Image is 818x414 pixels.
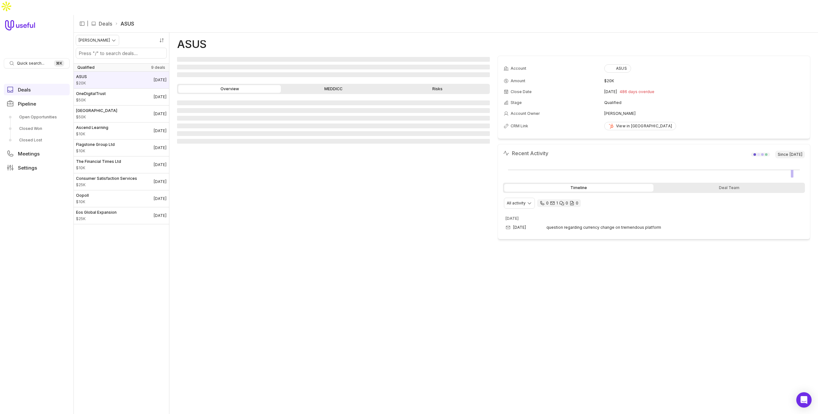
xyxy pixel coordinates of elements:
span: [GEOGRAPHIC_DATA] [76,108,117,113]
span: question regarding currency change on tremendous platform [546,225,661,230]
time: Deal Close Date [154,162,166,167]
span: Deals [18,87,31,92]
time: Deal Close Date [154,128,166,133]
a: View in [GEOGRAPHIC_DATA] [604,122,676,130]
span: Amount [76,165,121,171]
span: Quick search... [17,61,44,66]
div: ASUS [608,66,627,71]
time: [DATE] [513,225,526,230]
span: Amount [76,216,117,221]
span: ‌ [177,123,490,128]
a: The Financial Times Ltd$10K[DATE] [73,156,169,173]
button: ASUS [604,64,631,73]
span: Ascend Learning [76,125,108,130]
a: Overview [178,85,281,93]
span: Amount [76,148,115,154]
input: Search deals by name [76,48,166,58]
time: Deal Close Date [154,111,166,116]
span: Oopoll [76,193,89,198]
a: Consumer Satisfaction Services$25K[DATE] [73,173,169,190]
span: ‌ [177,57,490,62]
a: Settings [4,162,70,173]
span: Amount [76,81,87,86]
td: Qualified [604,98,804,108]
span: CRM Link [511,123,528,129]
span: ‌ [177,108,490,113]
a: Risks [386,85,489,93]
li: ASUS [115,20,134,28]
span: ‌ [177,100,490,105]
span: Since [775,151,805,158]
button: Collapse sidebar [77,19,87,28]
a: Eos Global Expansion$25K[DATE] [73,207,169,224]
span: ‌ [177,131,490,136]
time: Deal Close Date [154,213,166,218]
time: Deal Close Date [154,179,166,184]
time: [DATE] [604,89,617,94]
a: Open Opportunities [4,112,70,122]
a: Oopoll$10K[DATE] [73,190,169,207]
time: [DATE] [505,216,519,221]
span: | [87,20,89,28]
td: [PERSON_NAME] [604,108,804,119]
span: 486 days overdue [620,89,654,94]
a: Pipeline [4,98,70,109]
span: ‌ [177,139,490,144]
a: MEDDICC [282,85,385,93]
span: Amount [76,182,137,187]
span: Amount [76,98,106,103]
span: Amount [76,131,108,137]
span: Settings [18,165,37,170]
div: 0 calls and 1 email thread [537,199,581,207]
span: Amount [511,78,525,84]
a: Closed Lost [4,135,70,145]
a: ASUS$20K[DATE] [73,72,169,88]
span: Qualified [77,65,95,70]
a: [GEOGRAPHIC_DATA]$50K[DATE] [73,106,169,122]
time: Deal Close Date [154,145,166,150]
h2: Recent Activity [503,149,548,157]
span: ‌ [177,72,490,77]
a: Deals [4,84,70,95]
time: [DATE] [790,152,802,157]
div: Timeline [504,184,653,192]
span: Meetings [18,151,40,156]
span: Amount [76,115,117,120]
span: OneDigitalTrust [76,91,106,96]
span: Consumer Satisfaction Services [76,176,137,181]
span: Account Owner [511,111,540,116]
time: Deal Close Date [154,77,166,83]
a: Flagstone Group Ltd$10K[DATE] [73,139,169,156]
h1: ASUS [177,40,206,48]
span: ASUS [76,74,87,79]
span: Flagstone Group Ltd [76,142,115,147]
span: Account [511,66,526,71]
div: Open Intercom Messenger [796,392,812,408]
button: Sort by [157,36,166,45]
div: Pipeline submenu [4,112,70,145]
a: Deals [99,20,112,28]
span: Pipeline [18,101,36,106]
div: View in [GEOGRAPHIC_DATA] [608,123,672,129]
span: Close Date [511,89,532,94]
a: Ascend Learning$10K[DATE] [73,123,169,139]
td: $20K [604,76,804,86]
time: Deal Close Date [154,94,166,100]
kbd: ⌘ K [54,60,64,67]
span: ‌ [177,65,490,69]
a: Meetings [4,148,70,159]
span: Eos Global Expansion [76,210,117,215]
a: Closed Won [4,123,70,134]
span: 9 deals [151,65,165,70]
span: Stage [511,100,522,105]
time: Deal Close Date [154,196,166,201]
span: The Financial Times Ltd [76,159,121,164]
span: ‌ [177,116,490,121]
a: OneDigitalTrust$50K[DATE] [73,89,169,105]
div: Deal Team [655,184,804,192]
span: Amount [76,199,89,204]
